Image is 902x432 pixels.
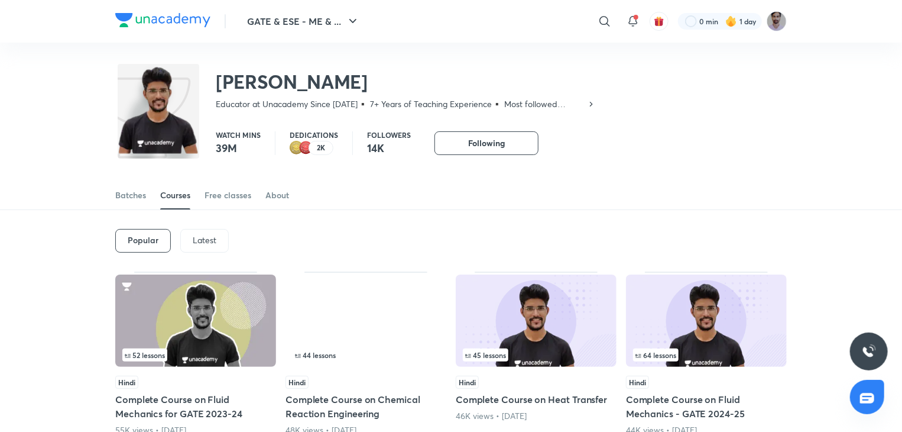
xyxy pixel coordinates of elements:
[122,349,269,362] div: infocontainer
[367,141,411,155] p: 14K
[626,392,787,421] h5: Complete Course on Fluid Mechanics - GATE 2024-25
[115,13,210,30] a: Company Logo
[115,376,138,389] span: Hindi
[293,349,439,362] div: left
[725,15,737,27] img: streak
[295,352,336,359] span: 44 lessons
[463,349,609,362] div: infocontainer
[193,236,216,245] p: Latest
[285,392,446,421] h5: Complete Course on Chemical Reaction Engineering
[240,9,367,33] button: GATE & ESE - ME & ...
[434,131,538,155] button: Following
[216,70,596,94] h2: [PERSON_NAME]
[456,376,479,389] span: Hindi
[118,66,199,154] img: class
[456,275,617,367] img: Thumbnail
[463,349,609,362] div: infosection
[125,352,165,359] span: 52 lessons
[293,349,439,362] div: infosection
[635,352,676,359] span: 64 lessons
[367,131,411,138] p: Followers
[654,16,664,27] img: avatar
[767,11,787,31] img: Nikhil pandey
[456,410,617,422] div: 46K views • 11 months ago
[285,376,309,389] span: Hindi
[115,13,210,27] img: Company Logo
[633,349,780,362] div: left
[633,349,780,362] div: infocontainer
[862,344,876,359] img: ttu
[468,137,505,149] span: Following
[633,349,780,362] div: infosection
[299,141,313,155] img: educator badge1
[205,181,251,209] a: Free classes
[115,189,146,201] div: Batches
[205,189,251,201] div: Free classes
[128,236,158,245] h6: Popular
[456,392,617,407] h5: Complete Course on Heat Transfer
[290,131,338,138] p: Dedications
[265,189,289,201] div: About
[265,181,289,209] a: About
[160,181,190,209] a: Courses
[115,275,276,367] img: Thumbnail
[465,352,506,359] span: 45 lessons
[160,189,190,201] div: Courses
[293,349,439,362] div: infocontainer
[216,141,261,155] p: 39M
[122,349,269,362] div: left
[626,275,787,367] img: Thumbnail
[463,349,609,362] div: left
[650,12,669,31] button: avatar
[290,141,304,155] img: educator badge2
[115,181,146,209] a: Batches
[285,275,446,367] img: Thumbnail
[216,98,586,110] p: Educator at Unacademy Since [DATE]▪️ 7+ Years of Teaching Experience▪️ Most followed Educator in ...
[216,131,261,138] p: Watch mins
[317,144,325,152] p: 2K
[115,392,276,421] h5: Complete Course on Fluid Mechanics for GATE 2023-24
[626,376,649,389] span: Hindi
[122,349,269,362] div: infosection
